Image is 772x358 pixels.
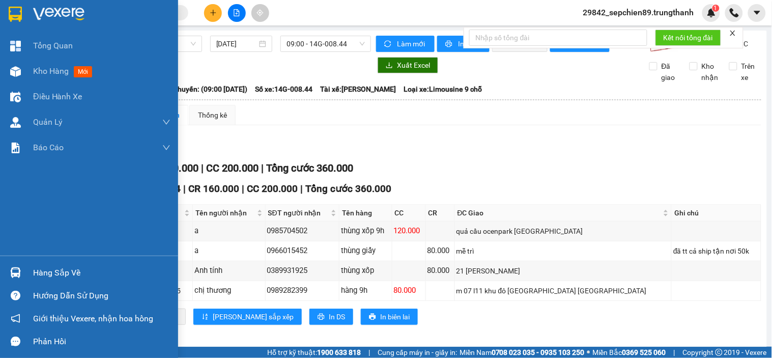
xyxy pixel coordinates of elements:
[404,84,482,95] span: Loại xe: Limousine 9 chỗ
[729,30,736,37] span: close
[655,30,721,46] button: Kết nối tổng đài
[162,144,170,152] span: down
[267,245,338,257] div: 0966015452
[10,41,21,51] img: dashboard-icon
[267,347,361,358] span: Hỗ trợ kỹ thuật:
[341,245,390,257] div: thùng giấy
[266,281,340,301] td: 0989282399
[664,32,713,43] span: Kết nối tổng đài
[384,40,393,48] span: sync
[587,350,590,354] span: ⚪️
[267,285,338,297] div: 0989282399
[458,207,662,218] span: ĐC Giao
[329,311,345,322] span: In DS
[74,66,92,77] span: mới
[674,347,675,358] span: |
[195,207,254,218] span: Tên người nhận
[716,349,723,356] span: copyright
[339,205,392,222] th: Tên hàng
[261,162,264,174] span: |
[194,225,263,237] div: a
[714,5,718,12] span: 1
[247,183,298,195] span: CC 200.000
[361,309,418,325] button: printerIn biên lai
[206,162,259,174] span: CC 200.000
[33,141,64,154] span: Báo cáo
[10,143,21,153] img: solution-icon
[201,162,204,174] span: |
[575,6,702,19] span: 29842_sepchien89.trungthanh
[341,265,390,277] div: thùng xốp
[730,8,739,17] img: phone-icon
[202,313,209,321] span: sort-ascending
[394,285,424,297] div: 80.000
[33,90,82,103] span: Điều hành xe
[266,222,340,241] td: 0985704502
[673,245,759,257] div: đã tt cả ship tận nơi 50k
[712,5,720,12] sup: 1
[266,261,340,281] td: 0389931925
[456,285,670,296] div: m 07 l11 khu đô [GEOGRAPHIC_DATA] [GEOGRAPHIC_DATA]
[266,162,353,174] span: Tổng cước 360.000
[593,347,666,358] span: Miền Bắc
[204,4,222,22] button: plus
[368,347,370,358] span: |
[173,84,247,95] span: Chuyến: (09:00 [DATE])
[193,261,265,281] td: Anh tính
[378,347,457,358] span: Cung cấp máy in - giấy in:
[427,245,453,257] div: 80.000
[748,4,766,22] button: caret-down
[707,8,716,17] img: icon-new-feature
[188,183,239,195] span: CR 160.000
[737,61,762,83] span: Trên xe
[198,109,227,121] div: Thống kê
[251,4,269,22] button: aim
[320,84,396,95] span: Tài xế: [PERSON_NAME]
[753,8,762,17] span: caret-down
[213,311,294,322] span: [PERSON_NAME] sắp xếp
[11,291,20,300] span: question-circle
[437,36,490,52] button: printerIn phơi
[193,241,265,261] td: a
[216,38,258,49] input: 12/10/2025
[210,9,217,16] span: plus
[11,337,20,346] span: message
[33,312,153,325] span: Giới thiệu Vexere, nhận hoa hồng
[426,205,455,222] th: CR
[10,267,21,278] img: warehouse-icon
[445,40,454,48] span: printer
[392,205,426,222] th: CC
[193,281,265,301] td: chị thương
[386,62,393,70] span: download
[300,183,303,195] span: |
[256,9,264,16] span: aim
[456,265,670,277] div: 21 [PERSON_NAME]
[309,309,353,325] button: printerIn DS
[194,265,263,277] div: Anh tính
[394,225,424,237] div: 120.000
[9,7,22,22] img: logo-vxr
[228,4,246,22] button: file-add
[305,183,391,195] span: Tổng cước 360.000
[33,39,73,52] span: Tổng Quan
[672,205,761,222] th: Ghi chú
[11,314,20,323] span: notification
[397,60,430,71] span: Xuất Excel
[341,285,390,297] div: hàng 9h
[657,61,682,83] span: Đã giao
[378,57,438,73] button: downloadXuất Excel
[33,265,170,281] div: Hàng sắp về
[318,313,325,321] span: printer
[33,288,170,304] div: Hướng dẫn sử dụng
[266,241,340,261] td: 0966015452
[267,265,338,277] div: 0389931925
[397,38,426,49] span: Làm mới
[492,348,585,356] strong: 0708 023 035 - 0935 103 250
[193,309,302,325] button: sort-ascending[PERSON_NAME] sắp xếp
[33,116,63,128] span: Quản Lý
[698,61,723,83] span: Kho nhận
[255,84,312,95] span: Số xe: 14G-008.44
[194,285,263,297] div: chị thương
[460,347,585,358] span: Miền Nam
[287,36,365,51] span: 09:00 - 14G-008.44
